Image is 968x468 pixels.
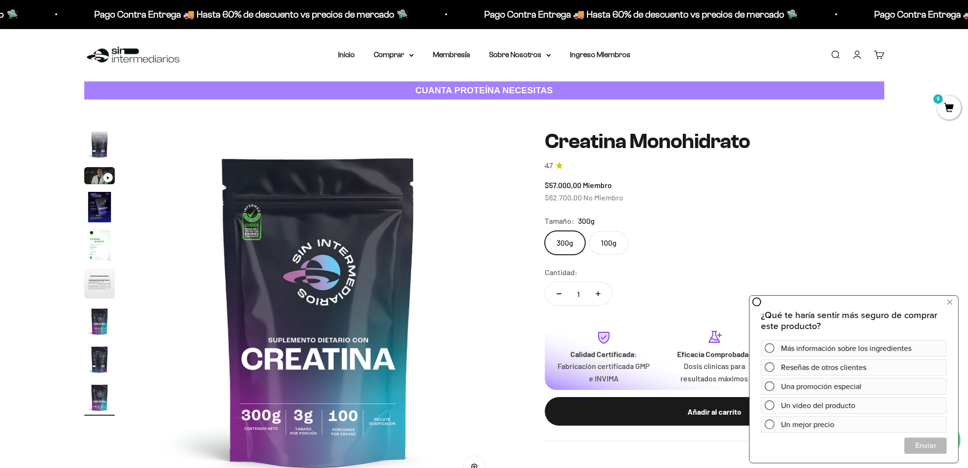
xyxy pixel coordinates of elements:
[84,230,115,263] button: Ir al artículo 5
[545,266,578,279] label: Cantidad:
[433,50,470,59] a: Membresía
[545,130,884,153] h1: Creatina Monohidrato
[545,397,884,426] button: Añadir al carrito
[84,268,115,301] button: Ir al artículo 6
[584,282,612,305] button: Aumentar cantidad
[84,306,115,337] img: Creatina Monohidrato
[545,193,582,202] span: $62.700,00
[583,193,623,202] span: No Miembro
[667,360,762,384] p: Dosis clínicas para resultados máximos
[84,382,115,416] button: Ir al artículo 9
[84,81,884,100] a: CUANTA PROTEÍNA NECESITAS
[84,192,115,225] button: Ir al artículo 4
[84,306,115,339] button: Ir al artículo 7
[545,282,573,305] button: Reducir cantidad
[583,180,612,189] span: Miembro
[937,103,961,114] a: 0
[84,167,115,187] button: Ir al artículo 3
[92,7,406,22] p: Pago Contra Entrega 🚚 Hasta 60% de descuento vs precios de mercado 🛸
[545,161,553,171] span: 4.7
[84,268,115,299] img: Creatina Monohidrato
[545,180,581,189] span: $57.000,00
[482,7,796,22] p: Pago Contra Entrega 🚚 Hasta 60% de descuento vs precios de mercado 🛸
[489,49,551,61] summary: Sobre Nosotros
[749,295,958,463] iframe: zigpoll-iframe
[338,50,355,59] a: Inicio
[570,349,637,358] strong: Calidad Certificada:
[374,49,414,61] summary: Comprar
[564,406,865,418] div: Añadir al carrito
[84,344,115,375] img: Creatina Monohidrato
[556,360,651,384] p: Fabricación certificada GMP e INVIMA
[578,215,595,227] span: 300g
[545,215,574,227] legend: Tamaño:
[415,85,553,95] strong: CUANTA PROTEÍNA NECESITAS
[84,129,115,159] img: Creatina Monohidrato
[932,93,944,105] mark: 0
[84,192,115,222] img: Creatina Monohidrato
[84,230,115,260] img: Creatina Monohidrato
[570,50,630,59] a: Ingreso Miembros
[84,344,115,378] button: Ir al artículo 8
[84,382,115,413] img: Creatina Monohidrato
[84,129,115,162] button: Ir al artículo 2
[677,349,751,358] strong: Eficacia Comprobada:
[545,161,884,171] a: 4.74.7 de 5.0 estrellas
